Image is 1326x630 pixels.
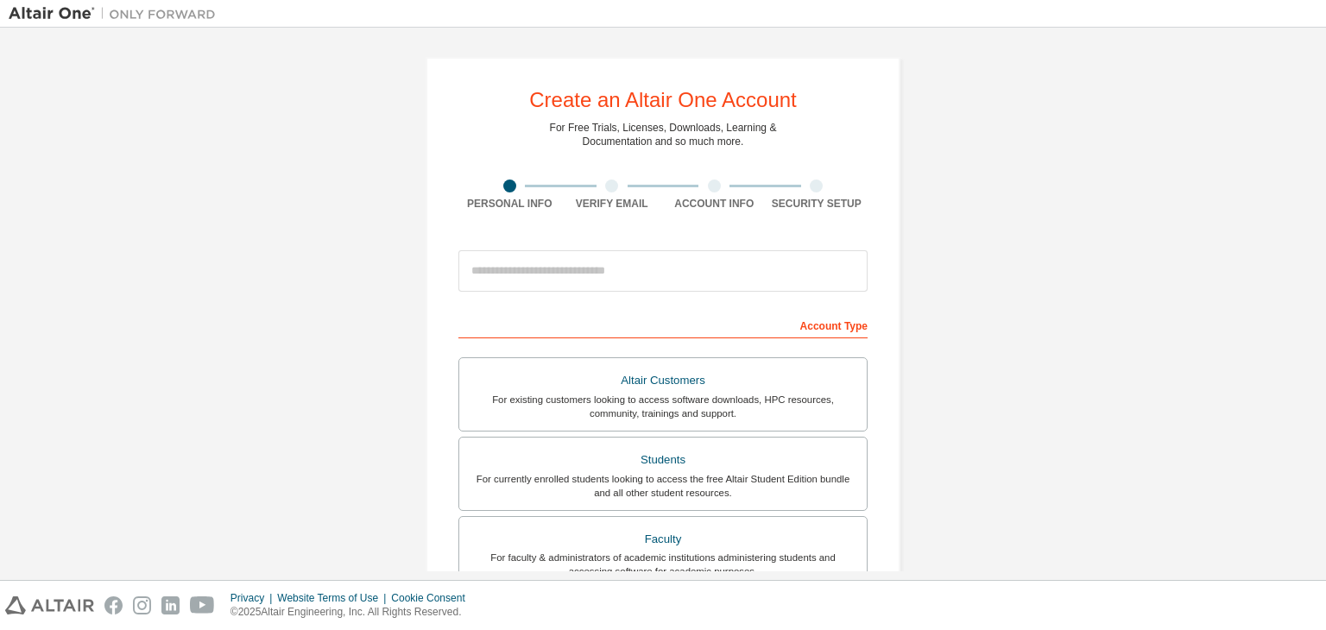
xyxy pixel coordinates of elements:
[133,596,151,614] img: instagram.svg
[391,591,475,605] div: Cookie Consent
[766,197,868,211] div: Security Setup
[470,527,856,551] div: Faculty
[5,596,94,614] img: altair_logo.svg
[470,472,856,500] div: For currently enrolled students looking to access the free Altair Student Edition bundle and all ...
[470,551,856,578] div: For faculty & administrators of academic institutions administering students and accessing softwa...
[663,197,766,211] div: Account Info
[104,596,123,614] img: facebook.svg
[230,605,476,620] p: © 2025 Altair Engineering, Inc. All Rights Reserved.
[561,197,664,211] div: Verify Email
[190,596,215,614] img: youtube.svg
[161,596,180,614] img: linkedin.svg
[230,591,277,605] div: Privacy
[550,121,777,148] div: For Free Trials, Licenses, Downloads, Learning & Documentation and so much more.
[470,393,856,420] div: For existing customers looking to access software downloads, HPC resources, community, trainings ...
[470,448,856,472] div: Students
[470,369,856,393] div: Altair Customers
[458,311,868,338] div: Account Type
[529,90,797,110] div: Create an Altair One Account
[458,197,561,211] div: Personal Info
[277,591,391,605] div: Website Terms of Use
[9,5,224,22] img: Altair One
